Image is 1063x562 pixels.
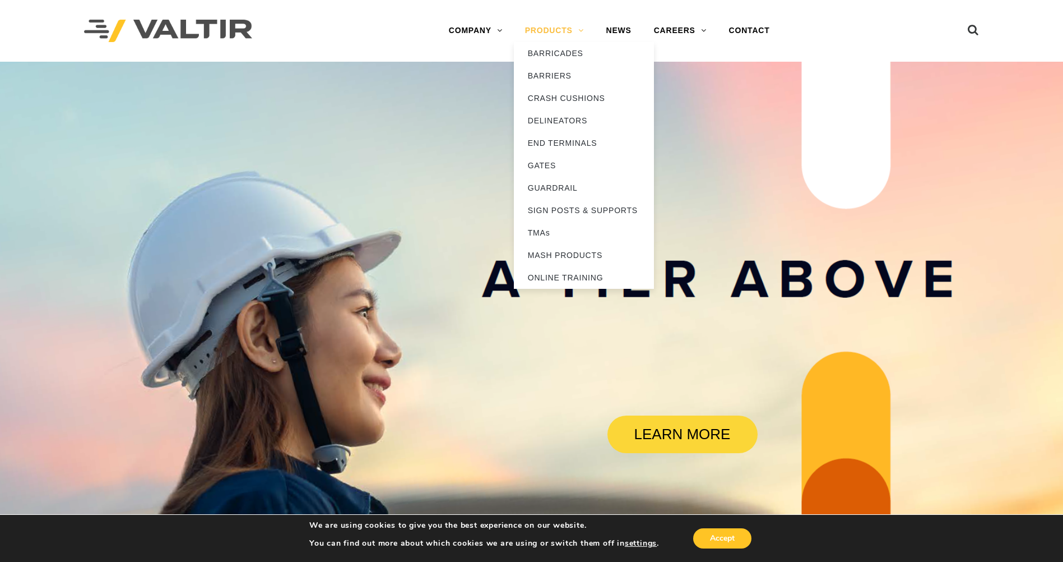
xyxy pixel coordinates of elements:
img: Valtir [84,20,252,43]
a: DELINEATORS [514,109,654,132]
a: LEARN MORE [607,416,758,453]
a: COMPANY [438,20,514,42]
a: GATES [514,154,654,177]
a: SIGN POSTS & SUPPORTS [514,199,654,222]
a: CONTACT [718,20,781,42]
a: MASH PRODUCTS [514,244,654,266]
p: We are using cookies to give you the best experience on our website. [309,520,659,531]
a: GUARDRAIL [514,177,654,199]
button: Accept [693,528,751,549]
a: CAREERS [643,20,718,42]
a: PRODUCTS [514,20,595,42]
a: CRASH CUSHIONS [514,87,654,109]
button: settings [625,538,657,549]
a: NEWS [595,20,643,42]
a: END TERMINALS [514,132,654,154]
a: BARRICADES [514,42,654,65]
a: ONLINE TRAINING [514,266,654,289]
p: You can find out more about which cookies we are using or switch them off in . [309,538,659,549]
a: BARRIERS [514,65,654,87]
a: TMAs [514,222,654,244]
